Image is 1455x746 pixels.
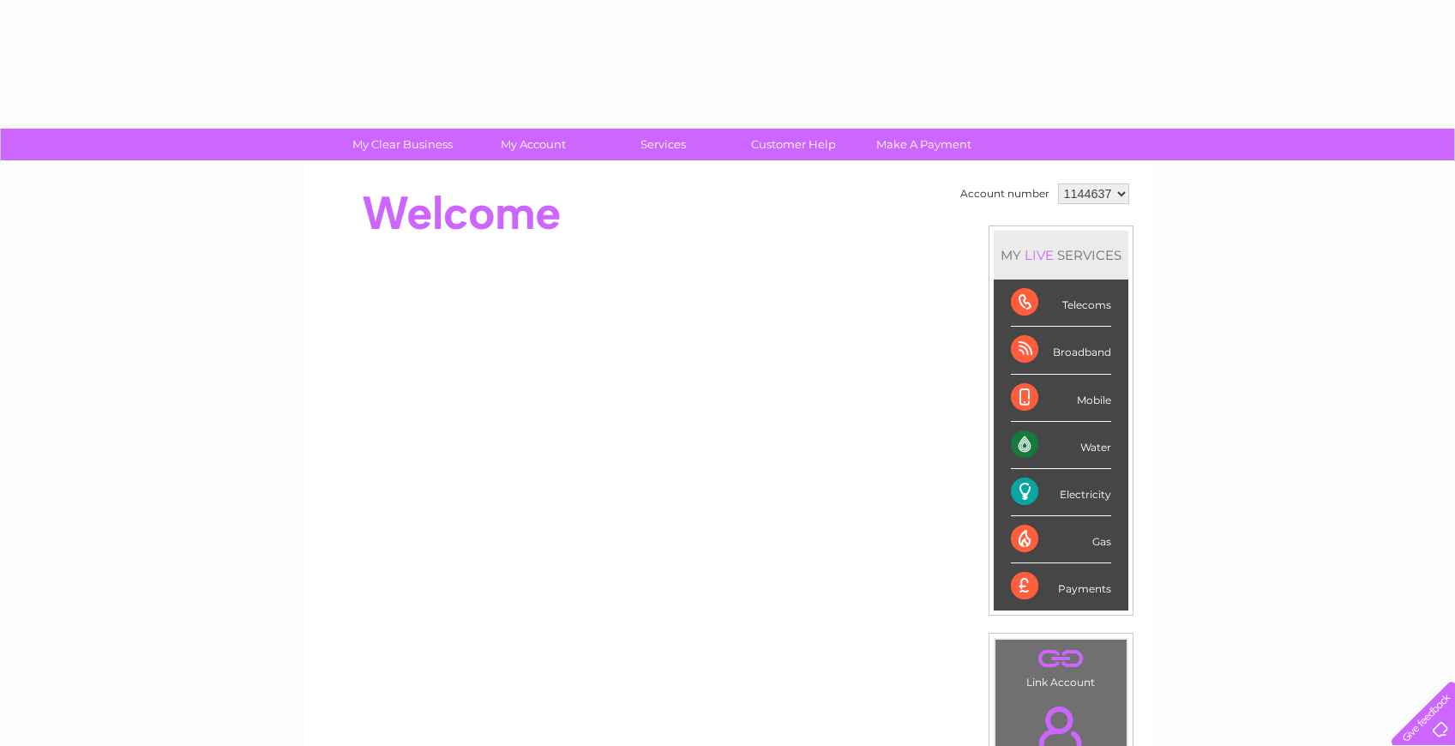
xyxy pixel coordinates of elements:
div: Telecoms [1011,280,1111,327]
a: Services [592,129,734,160]
td: Account number [956,179,1054,208]
a: Make A Payment [853,129,995,160]
div: Mobile [1011,375,1111,422]
td: Link Account [995,639,1127,693]
a: . [1000,644,1122,674]
div: MY SERVICES [994,231,1128,280]
div: Broadband [1011,327,1111,374]
a: My Account [462,129,604,160]
div: Electricity [1011,469,1111,516]
div: Payments [1011,563,1111,610]
div: Gas [1011,516,1111,563]
a: Customer Help [723,129,864,160]
div: LIVE [1021,247,1057,263]
a: My Clear Business [332,129,473,160]
div: Water [1011,422,1111,469]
